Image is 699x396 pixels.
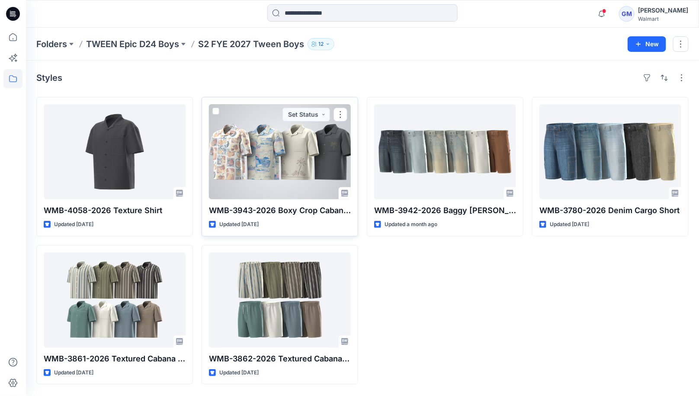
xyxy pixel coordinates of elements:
[44,252,186,348] a: WMB-3861-2026 Textured Cabana Shirt (Set)
[628,36,666,52] button: New
[44,204,186,217] p: WMB-4058-2026 Texture Shirt
[374,104,516,199] a: WMB-3942-2026 Baggy Carpenter Short
[86,38,179,50] a: TWEEN Epic D24 Boys
[36,73,62,83] h4: Styles
[54,220,93,229] p: Updated [DATE]
[539,104,681,199] a: WMB-3780-2026 Denim Cargo Short
[550,220,589,229] p: Updated [DATE]
[638,16,688,22] div: Walmart
[374,204,516,217] p: WMB-3942-2026 Baggy [PERSON_NAME] Short
[209,353,351,365] p: WMB-3862-2026 Textured Cabana Short (Set)
[44,104,186,199] a: WMB-4058-2026 Texture Shirt
[209,252,351,348] a: WMB-3862-2026 Textured Cabana Short (Set)
[44,353,186,365] p: WMB-3861-2026 Textured Cabana Shirt (Set)
[54,368,93,377] p: Updated [DATE]
[219,220,259,229] p: Updated [DATE]
[385,220,437,229] p: Updated a month ago
[308,38,334,50] button: 12
[539,204,681,217] p: WMB-3780-2026 Denim Cargo Short
[619,6,635,22] div: GM
[198,38,304,50] p: S2 FYE 2027 Tween Boys
[209,104,351,199] a: WMB-3943-2026 Boxy Crop Cabana Shirt
[36,38,67,50] a: Folders
[638,5,688,16] div: [PERSON_NAME]
[219,368,259,377] p: Updated [DATE]
[209,204,351,217] p: WMB-3943-2026 Boxy Crop Cabana Shirt
[318,39,324,49] p: 12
